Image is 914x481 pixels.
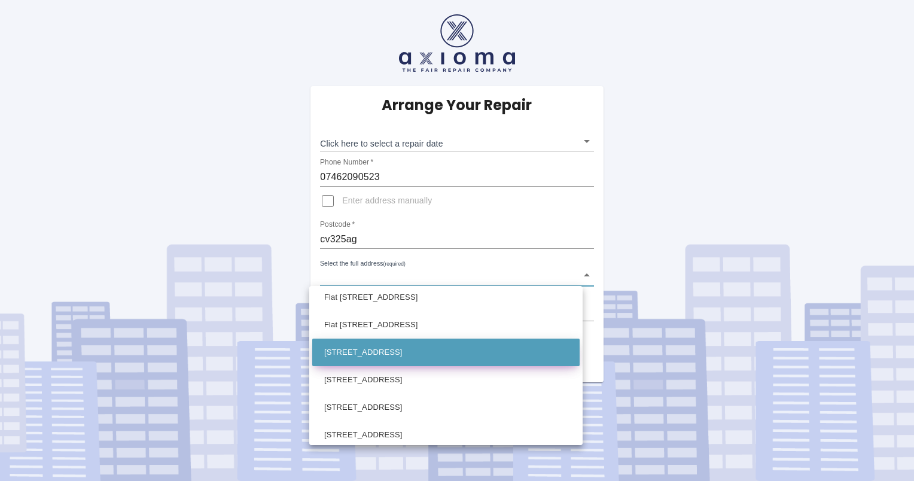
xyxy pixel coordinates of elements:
[312,311,580,339] li: Flat [STREET_ADDRESS]
[312,339,580,366] li: [STREET_ADDRESS]
[312,366,580,394] li: [STREET_ADDRESS]
[312,394,580,421] li: [STREET_ADDRESS]
[312,421,580,449] li: [STREET_ADDRESS]
[312,284,580,311] li: Flat [STREET_ADDRESS]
